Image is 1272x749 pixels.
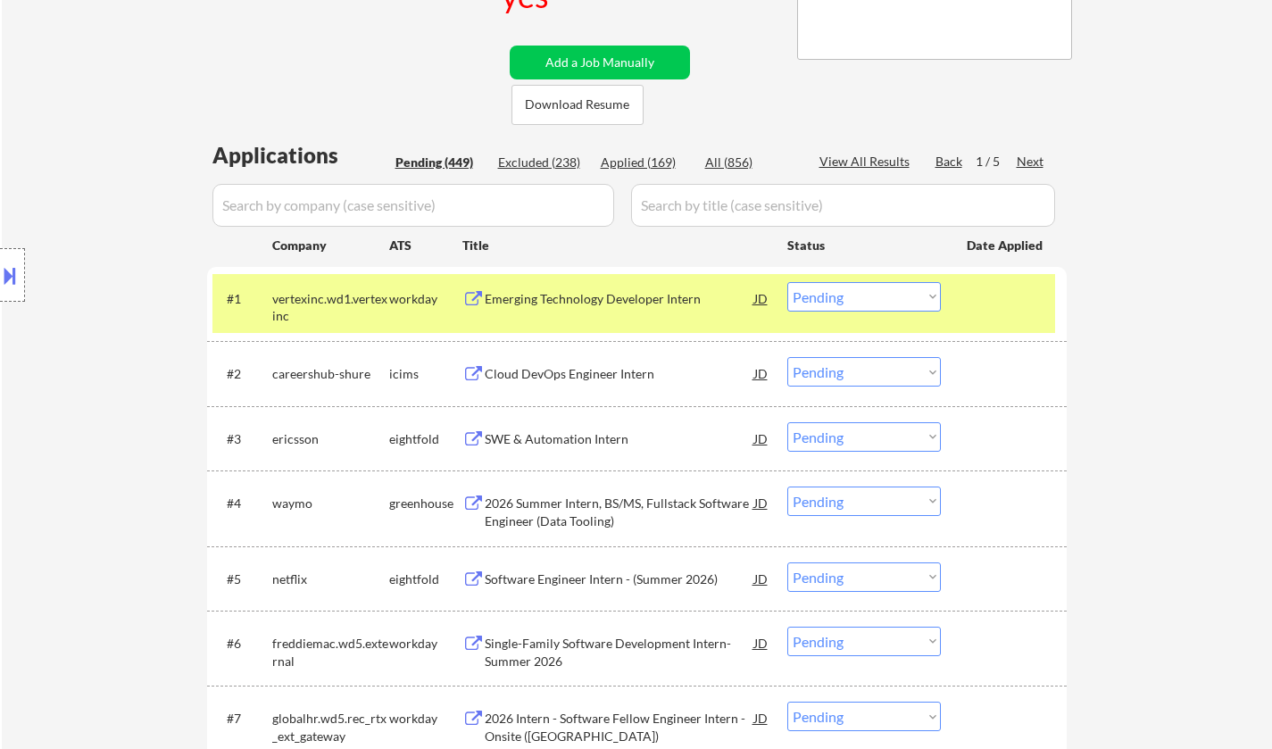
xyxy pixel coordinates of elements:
[389,237,462,254] div: ATS
[272,710,389,745] div: globalhr.wd5.rec_rtx_ext_gateway
[462,237,770,254] div: Title
[389,365,462,383] div: icims
[389,495,462,512] div: greenhouse
[752,282,770,314] div: JD
[752,702,770,734] div: JD
[272,570,389,588] div: netflix
[485,495,754,529] div: 2026 Summer Intern, BS/MS, Fullstack Software Engineer (Data Tooling)
[752,627,770,659] div: JD
[389,635,462,653] div: workday
[272,635,389,670] div: freddiemac.wd5.external
[272,495,389,512] div: waymo
[752,357,770,389] div: JD
[485,290,754,308] div: Emerging Technology Developer Intern
[485,365,754,383] div: Cloud DevOps Engineer Intern
[601,154,690,171] div: Applied (169)
[389,430,462,448] div: eightfold
[498,154,587,171] div: Excluded (238)
[1017,153,1045,171] div: Next
[227,570,258,588] div: #5
[787,229,941,261] div: Status
[752,422,770,454] div: JD
[485,570,754,588] div: Software Engineer Intern - (Summer 2026)
[485,710,754,745] div: 2026 Intern - Software Fellow Engineer Intern - Onsite ([GEOGRAPHIC_DATA])
[752,562,770,595] div: JD
[752,487,770,519] div: JD
[819,153,915,171] div: View All Results
[212,184,614,227] input: Search by company (case sensitive)
[510,46,690,79] button: Add a Job Manually
[705,154,794,171] div: All (856)
[976,153,1017,171] div: 1 / 5
[485,430,754,448] div: SWE & Automation Intern
[389,710,462,728] div: workday
[631,184,1055,227] input: Search by title (case sensitive)
[272,237,389,254] div: Company
[272,430,389,448] div: ericsson
[485,635,754,670] div: Single-Family Software Development Intern- Summer 2026
[395,154,485,171] div: Pending (449)
[227,635,258,653] div: #6
[227,495,258,512] div: #4
[935,153,964,171] div: Back
[389,570,462,588] div: eightfold
[227,710,258,728] div: #7
[389,290,462,308] div: workday
[272,290,389,325] div: vertexinc.wd1.vertexinc
[967,237,1045,254] div: Date Applied
[272,365,389,383] div: careershub-shure
[511,85,644,125] button: Download Resume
